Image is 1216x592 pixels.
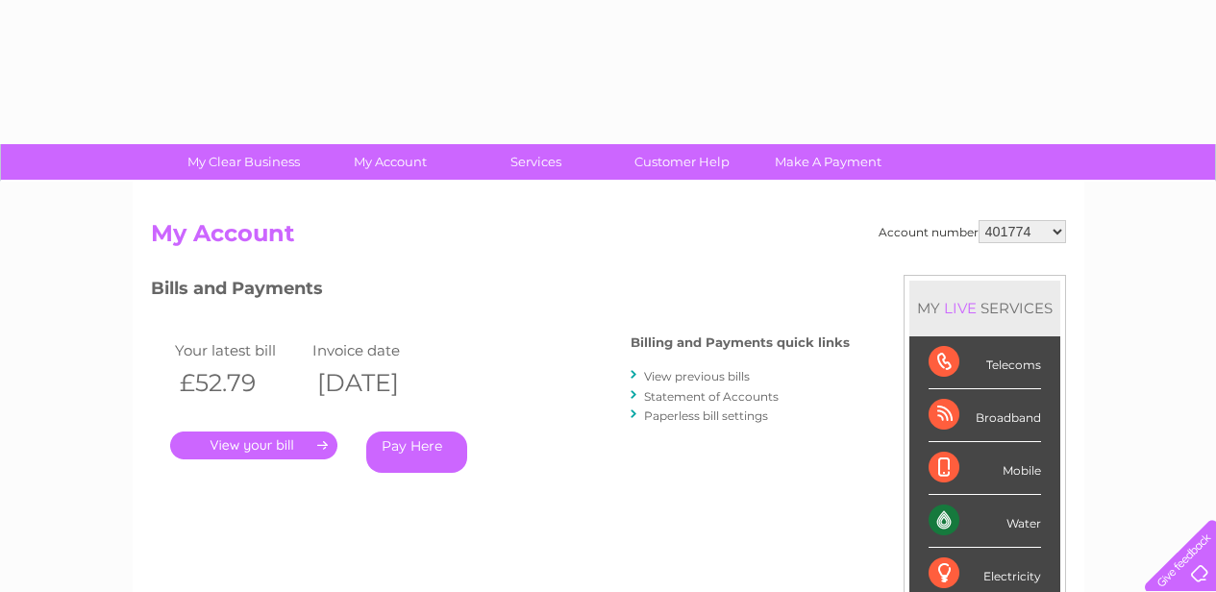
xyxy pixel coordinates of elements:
[644,408,768,423] a: Paperless bill settings
[151,220,1066,257] h2: My Account
[310,144,469,180] a: My Account
[929,389,1041,442] div: Broadband
[170,337,309,363] td: Your latest bill
[170,363,309,403] th: £52.79
[603,144,761,180] a: Customer Help
[457,144,615,180] a: Services
[929,442,1041,495] div: Mobile
[929,495,1041,548] div: Water
[164,144,323,180] a: My Clear Business
[879,220,1066,243] div: Account number
[308,363,446,403] th: [DATE]
[644,389,779,404] a: Statement of Accounts
[151,275,850,308] h3: Bills and Payments
[366,432,467,473] a: Pay Here
[644,369,750,383] a: View previous bills
[170,432,337,459] a: .
[749,144,907,180] a: Make A Payment
[929,336,1041,389] div: Telecoms
[940,299,980,317] div: LIVE
[308,337,446,363] td: Invoice date
[631,335,850,350] h4: Billing and Payments quick links
[909,281,1060,335] div: MY SERVICES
